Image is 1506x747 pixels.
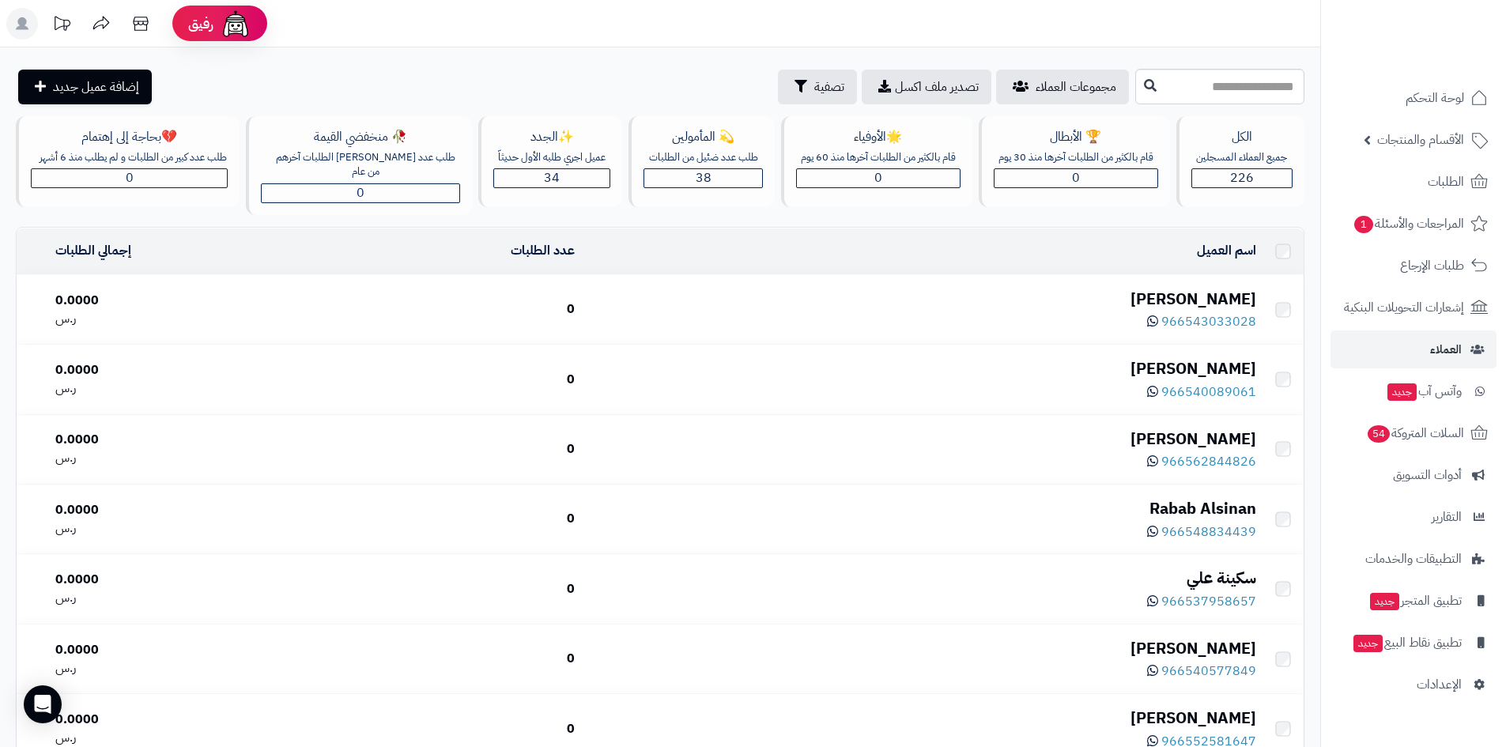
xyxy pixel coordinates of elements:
[1161,662,1256,681] span: 966540577849
[644,150,762,165] div: طلب عدد ضئيل من الطلبات
[1161,383,1256,402] span: 966540089061
[1406,87,1464,109] span: لوحة التحكم
[38,150,228,165] div: طلب عدد كبير من الطلبات و لم يطلب منذ 6 أشهر
[13,116,243,215] a: 💔بحاجة إلى إهتمامطلب عدد كبير من الطلبات و لم يطلب منذ 6 أشهر0
[280,300,575,319] div: 0
[1354,216,1374,234] span: 1
[587,707,1256,730] div: [PERSON_NAME]
[55,241,131,260] a: إجمالي الطلبات
[1191,128,1293,146] div: الكل
[1330,247,1497,285] a: طلبات الإرجاع
[1230,168,1254,187] span: 226
[544,168,560,187] span: 34
[42,8,81,43] a: تحديثات المنصة
[55,449,268,467] div: ر.س
[1330,498,1497,536] a: التقارير
[1330,582,1497,620] a: تطبيق المتجرجديد
[493,150,610,165] div: عميل اجري طلبه الأول حديثاّ
[55,571,268,589] div: 0.0000
[1393,464,1462,486] span: أدوات التسويق
[1417,673,1462,696] span: الإعدادات
[996,70,1129,104] a: مجموعات العملاء
[1400,255,1464,277] span: طلبات الإرجاع
[874,168,882,187] span: 0
[1330,456,1497,494] a: أدوات التسويق
[587,357,1256,380] div: [PERSON_NAME]
[1368,590,1462,612] span: تطبيق المتجر
[243,116,475,215] a: 🥀 منخفضي القيمةطلب عدد [PERSON_NAME] الطلبات آخرهم من عام0
[587,567,1256,590] div: سكينة علي
[587,428,1256,451] div: [PERSON_NAME]
[18,70,152,104] a: إضافة عميل جديد
[1353,635,1383,652] span: جديد
[357,183,364,202] span: 0
[994,128,1158,146] div: 🏆 الأبطال
[1161,523,1256,541] span: 966548834439
[1330,289,1497,326] a: إشعارات التحويلات البنكية
[55,641,268,659] div: 0.0000
[220,8,251,40] img: ai-face.png
[55,361,268,379] div: 0.0000
[587,288,1256,311] div: [PERSON_NAME]
[778,70,857,104] button: تصفية
[1344,296,1464,319] span: إشعارات التحويلات البنكية
[55,310,268,328] div: ر.س
[1330,540,1497,578] a: التطبيقات والخدمات
[1147,592,1256,611] a: 966537958657
[814,77,844,96] span: تصفية
[1147,452,1256,471] a: 966562844826
[1330,666,1497,704] a: الإعدادات
[280,650,575,668] div: 0
[53,77,139,96] span: إضافة عميل جديد
[1370,593,1399,610] span: جديد
[1368,425,1391,443] span: 54
[1377,129,1464,151] span: الأقسام والمنتجات
[625,116,777,215] a: 💫 المأمولينطلب عدد ضئيل من الطلبات38
[976,116,1173,215] a: 🏆 الأبطالقام بالكثير من الطلبات آخرها منذ 30 يوم0
[644,128,762,146] div: 💫 المأمولين
[1398,12,1491,45] img: logo-2.png
[280,371,575,389] div: 0
[24,685,62,723] div: Open Intercom Messenger
[261,128,460,146] div: 🥀 منخفضي القيمة
[1147,383,1256,402] a: 966540089061
[1197,241,1256,260] a: اسم العميل
[126,168,134,187] span: 0
[1430,338,1462,360] span: العملاء
[1147,662,1256,681] a: 966540577849
[1161,312,1256,331] span: 966543033028
[1366,422,1464,444] span: السلات المتروكة
[55,729,268,747] div: ر.س
[1036,77,1116,96] span: مجموعات العملاء
[55,379,268,398] div: ر.س
[31,128,228,146] div: 💔بحاجة إلى إهتمام
[55,431,268,449] div: 0.0000
[1147,312,1256,331] a: 966543033028
[796,150,961,165] div: قام بالكثير من الطلبات آخرها منذ 60 يوم
[493,128,610,146] div: ✨الجدد
[778,116,976,215] a: 🌟الأوفياءقام بالكثير من الطلبات آخرها منذ 60 يوم0
[55,292,268,310] div: 0.0000
[1330,372,1497,410] a: وآتس آبجديد
[1330,205,1497,243] a: المراجعات والأسئلة1
[280,440,575,458] div: 0
[696,168,711,187] span: 38
[1365,548,1462,570] span: التطبيقات والخدمات
[895,77,979,96] span: تصدير ملف اكسل
[1428,171,1464,193] span: الطلبات
[1330,330,1497,368] a: العملاء
[1387,383,1417,401] span: جديد
[475,116,625,215] a: ✨الجددعميل اجري طلبه الأول حديثاّ34
[188,14,213,33] span: رفيق
[55,501,268,519] div: 0.0000
[1386,380,1462,402] span: وآتس آب
[1072,168,1080,187] span: 0
[587,637,1256,660] div: [PERSON_NAME]
[1330,624,1497,662] a: تطبيق نقاط البيعجديد
[280,720,575,738] div: 0
[1352,632,1462,654] span: تطبيق نقاط البيع
[1173,116,1308,215] a: الكلجميع العملاء المسجلين226
[1353,213,1464,235] span: المراجعات والأسئلة
[55,589,268,607] div: ر.س
[1432,506,1462,528] span: التقارير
